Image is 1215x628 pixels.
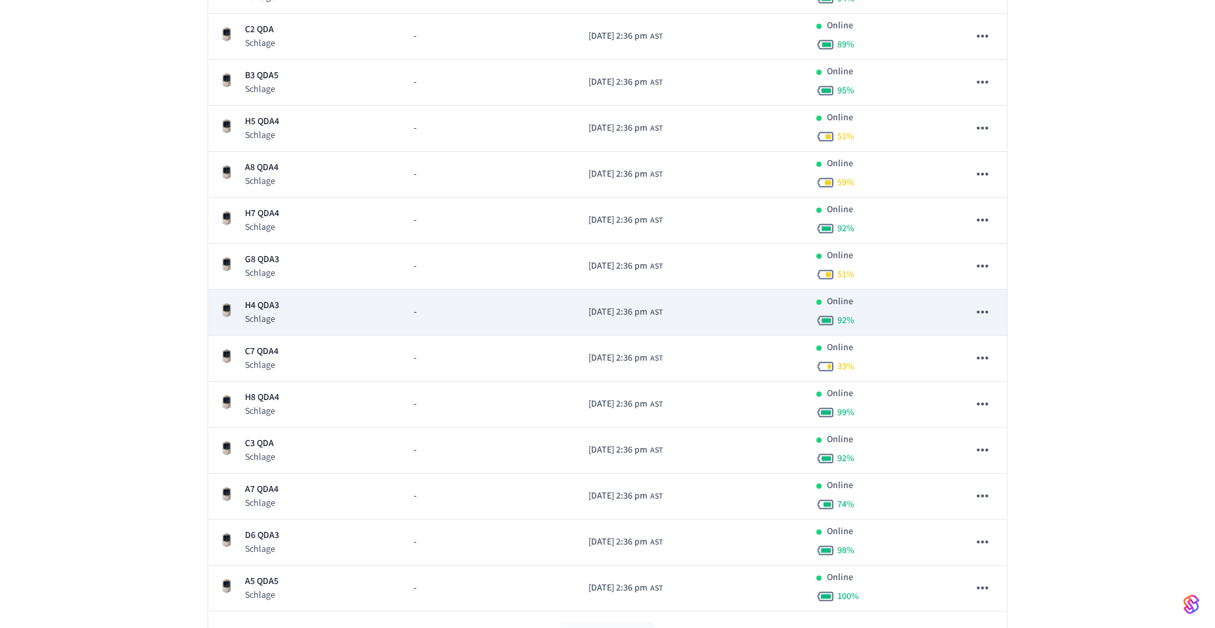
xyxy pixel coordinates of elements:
img: Schlage Sense Smart Deadbolt with Camelot Trim, Front [219,164,234,180]
span: [DATE] 2:36 pm [588,581,648,595]
p: H5 QDA4 [245,115,279,129]
span: AST [650,261,663,273]
span: - [414,76,416,89]
span: [DATE] 2:36 pm [588,76,648,89]
p: A5 QDA5 [245,575,278,589]
p: Schlage [245,451,275,464]
p: Online [827,525,853,539]
span: AST [650,583,663,594]
p: Online [827,387,853,401]
div: America/Santo_Domingo [588,213,663,227]
span: 33 % [837,360,854,373]
p: Online [827,249,853,263]
span: AST [650,169,663,181]
span: 100 % [837,590,859,603]
p: H4 QDA3 [245,299,279,313]
span: 92 % [837,452,854,465]
p: Schlage [245,83,278,96]
span: AST [650,215,663,227]
span: [DATE] 2:36 pm [588,305,648,319]
p: C3 QDA [245,437,275,451]
p: Schlage [245,129,279,142]
span: 51 % [837,268,854,281]
p: B3 QDA5 [245,69,278,83]
p: Online [827,571,853,585]
p: Schlage [245,589,278,602]
img: Schlage Sense Smart Deadbolt with Camelot Trim, Front [219,440,234,456]
p: Online [827,479,853,493]
div: America/Santo_Domingo [588,351,663,365]
p: Schlage [245,175,278,188]
p: Schlage [245,37,275,50]
span: - [414,581,416,595]
span: 89 % [837,38,854,51]
span: 51 % [837,130,854,143]
span: - [414,30,416,43]
p: G8 QDA3 [245,253,279,267]
span: [DATE] 2:36 pm [588,213,648,227]
span: AST [650,77,663,89]
span: 98 % [837,544,854,557]
img: Schlage Sense Smart Deadbolt with Camelot Trim, Front [219,118,234,134]
span: [DATE] 2:36 pm [588,535,648,549]
span: - [414,443,416,457]
div: America/Santo_Domingo [588,581,663,595]
p: H8 QDA4 [245,391,279,405]
div: America/Santo_Domingo [588,259,663,273]
span: - [414,351,416,365]
div: America/Santo_Domingo [588,305,663,319]
span: - [414,213,416,227]
span: - [414,397,416,411]
img: Schlage Sense Smart Deadbolt with Camelot Trim, Front [219,210,234,226]
span: AST [650,491,663,503]
span: 95 % [837,84,854,97]
span: 92 % [837,314,854,327]
p: H7 QDA4 [245,207,279,221]
div: America/Santo_Domingo [588,535,663,549]
span: - [414,122,416,135]
p: Schlage [245,543,279,556]
p: Schlage [245,497,278,510]
p: Schlage [245,221,279,234]
p: Schlage [245,359,278,372]
div: America/Santo_Domingo [588,76,663,89]
img: Schlage Sense Smart Deadbolt with Camelot Trim, Front [219,532,234,548]
p: A8 QDA4 [245,161,278,175]
p: Online [827,111,853,125]
span: [DATE] 2:36 pm [588,443,648,457]
span: 92 % [837,222,854,235]
p: Online [827,157,853,171]
p: C2 QDA [245,23,275,37]
div: America/Santo_Domingo [588,168,663,181]
p: Online [827,295,853,309]
div: America/Santo_Domingo [588,30,663,43]
span: - [414,305,416,319]
img: Schlage Sense Smart Deadbolt with Camelot Trim, Front [219,256,234,272]
p: Online [827,65,853,79]
span: [DATE] 2:36 pm [588,168,648,181]
p: A7 QDA4 [245,483,278,497]
img: Schlage Sense Smart Deadbolt with Camelot Trim, Front [219,72,234,88]
span: - [414,535,416,549]
span: [DATE] 2:36 pm [588,122,648,135]
span: [DATE] 2:36 pm [588,30,648,43]
span: AST [650,123,663,135]
span: [DATE] 2:36 pm [588,351,648,365]
img: Schlage Sense Smart Deadbolt with Camelot Trim, Front [219,578,234,594]
span: AST [650,307,663,319]
span: - [414,168,416,181]
img: Schlage Sense Smart Deadbolt with Camelot Trim, Front [219,302,234,318]
p: Online [827,341,853,355]
span: [DATE] 2:36 pm [588,259,648,273]
span: 74 % [837,498,854,511]
span: [DATE] 2:36 pm [588,489,648,503]
p: Schlage [245,405,279,418]
span: AST [650,445,663,457]
div: America/Santo_Domingo [588,489,663,503]
span: - [414,259,416,273]
p: C7 QDA4 [245,345,278,359]
span: 99 % [837,406,854,419]
span: AST [650,31,663,43]
span: AST [650,399,663,411]
span: 59 % [837,176,854,189]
